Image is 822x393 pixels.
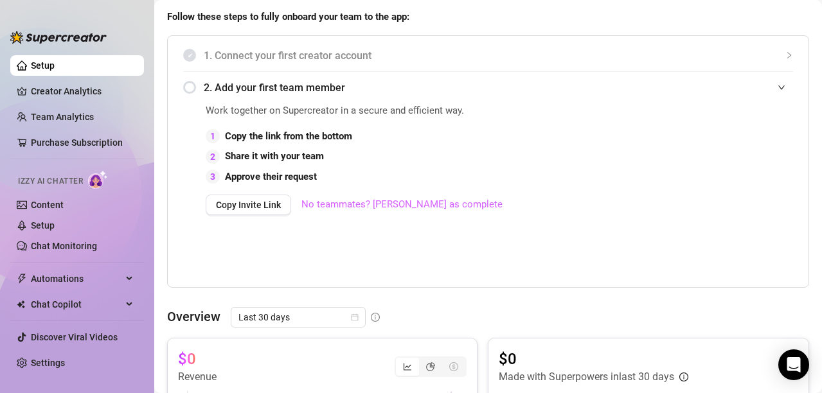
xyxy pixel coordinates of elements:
span: pie-chart [426,362,435,371]
span: calendar [351,313,359,321]
span: line-chart [403,362,412,371]
strong: Approve their request [225,171,317,182]
a: Content [31,200,64,210]
a: Setup [31,220,55,231]
span: expanded [778,83,785,91]
strong: Follow these steps to fully onboard your team to the app: [167,11,409,22]
article: $0 [499,349,688,369]
div: 2 [206,150,220,164]
div: 2. Add your first team member [183,72,793,103]
article: $0 [178,349,196,369]
span: 1. Connect your first creator account [204,48,793,64]
button: Copy Invite Link [206,195,291,215]
img: AI Chatter [88,170,108,189]
span: info-circle [371,313,380,322]
article: Overview [167,307,220,326]
div: segmented control [395,356,467,377]
div: 3 [206,170,220,184]
article: Made with Superpowers in last 30 days [499,369,674,385]
strong: Share it with your team [225,150,324,162]
span: collapsed [785,51,793,59]
span: Chat Copilot [31,294,122,315]
span: Izzy AI Chatter [18,175,83,188]
span: Work together on Supercreator in a secure and efficient way. [206,103,504,119]
span: 2. Add your first team member [204,80,793,96]
div: 1 [206,129,220,143]
span: dollar-circle [449,362,458,371]
img: Chat Copilot [17,300,25,309]
strong: Copy the link from the bottom [225,130,352,142]
a: Creator Analytics [31,81,134,101]
a: Team Analytics [31,112,94,122]
span: Copy Invite Link [216,200,281,210]
a: Purchase Subscription [31,132,134,153]
div: Open Intercom Messenger [778,349,809,380]
span: info-circle [679,372,688,381]
a: Discover Viral Videos [31,332,118,342]
a: Setup [31,60,55,71]
div: 1. Connect your first creator account [183,40,793,71]
span: thunderbolt [17,274,27,284]
a: No teammates? [PERSON_NAME] as complete [301,197,503,213]
a: Chat Monitoring [31,241,97,251]
span: Last 30 days [238,308,358,327]
iframe: Adding Team Members [536,103,793,268]
img: logo-BBDzfeDw.svg [10,31,107,44]
span: Automations [31,268,122,289]
article: Revenue [178,369,217,385]
a: Settings [31,358,65,368]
